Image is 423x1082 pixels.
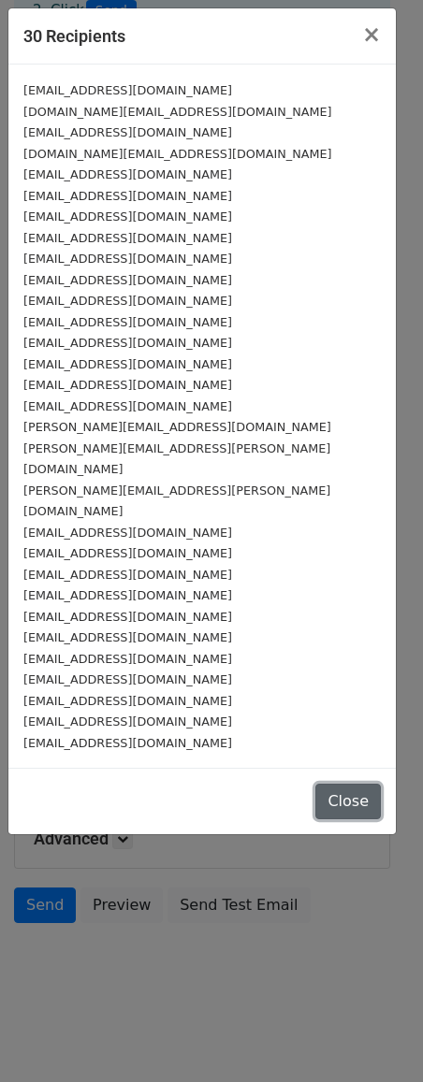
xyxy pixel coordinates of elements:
small: [EMAIL_ADDRESS][DOMAIN_NAME] [23,399,232,413]
small: [EMAIL_ADDRESS][DOMAIN_NAME] [23,546,232,560]
small: [PERSON_NAME][EMAIL_ADDRESS][PERSON_NAME][DOMAIN_NAME] [23,483,330,519]
small: [EMAIL_ADDRESS][DOMAIN_NAME] [23,610,232,624]
button: Close [347,8,396,61]
small: [EMAIL_ADDRESS][DOMAIN_NAME] [23,568,232,582]
small: [EMAIL_ADDRESS][DOMAIN_NAME] [23,526,232,540]
small: [EMAIL_ADDRESS][DOMAIN_NAME] [23,378,232,392]
iframe: Chat Widget [329,992,423,1082]
small: [EMAIL_ADDRESS][DOMAIN_NAME] [23,125,232,139]
div: Sohbet Aracı [329,992,423,1082]
small: [EMAIL_ADDRESS][DOMAIN_NAME] [23,630,232,644]
small: [EMAIL_ADDRESS][DOMAIN_NAME] [23,357,232,371]
small: [EMAIL_ADDRESS][DOMAIN_NAME] [23,315,232,329]
small: [EMAIL_ADDRESS][DOMAIN_NAME] [23,273,232,287]
small: [EMAIL_ADDRESS][DOMAIN_NAME] [23,294,232,308]
small: [PERSON_NAME][EMAIL_ADDRESS][DOMAIN_NAME] [23,420,331,434]
small: [EMAIL_ADDRESS][DOMAIN_NAME] [23,189,232,203]
small: [EMAIL_ADDRESS][DOMAIN_NAME] [23,672,232,686]
small: [EMAIL_ADDRESS][DOMAIN_NAME] [23,714,232,729]
small: [EMAIL_ADDRESS][DOMAIN_NAME] [23,652,232,666]
button: Close [315,784,381,819]
small: [DOMAIN_NAME][EMAIL_ADDRESS][DOMAIN_NAME] [23,105,331,119]
small: [EMAIL_ADDRESS][DOMAIN_NAME] [23,83,232,97]
h5: 30 Recipients [23,23,125,49]
span: × [362,22,381,48]
small: [EMAIL_ADDRESS][DOMAIN_NAME] [23,694,232,708]
small: [EMAIL_ADDRESS][DOMAIN_NAME] [23,252,232,266]
small: [EMAIL_ADDRESS][DOMAIN_NAME] [23,736,232,750]
small: [EMAIL_ADDRESS][DOMAIN_NAME] [23,336,232,350]
small: [EMAIL_ADDRESS][DOMAIN_NAME] [23,231,232,245]
small: [EMAIL_ADDRESS][DOMAIN_NAME] [23,209,232,224]
small: [EMAIL_ADDRESS][DOMAIN_NAME] [23,588,232,602]
small: [PERSON_NAME][EMAIL_ADDRESS][PERSON_NAME][DOMAIN_NAME] [23,441,330,477]
small: [DOMAIN_NAME][EMAIL_ADDRESS][DOMAIN_NAME] [23,147,331,161]
small: [EMAIL_ADDRESS][DOMAIN_NAME] [23,167,232,181]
